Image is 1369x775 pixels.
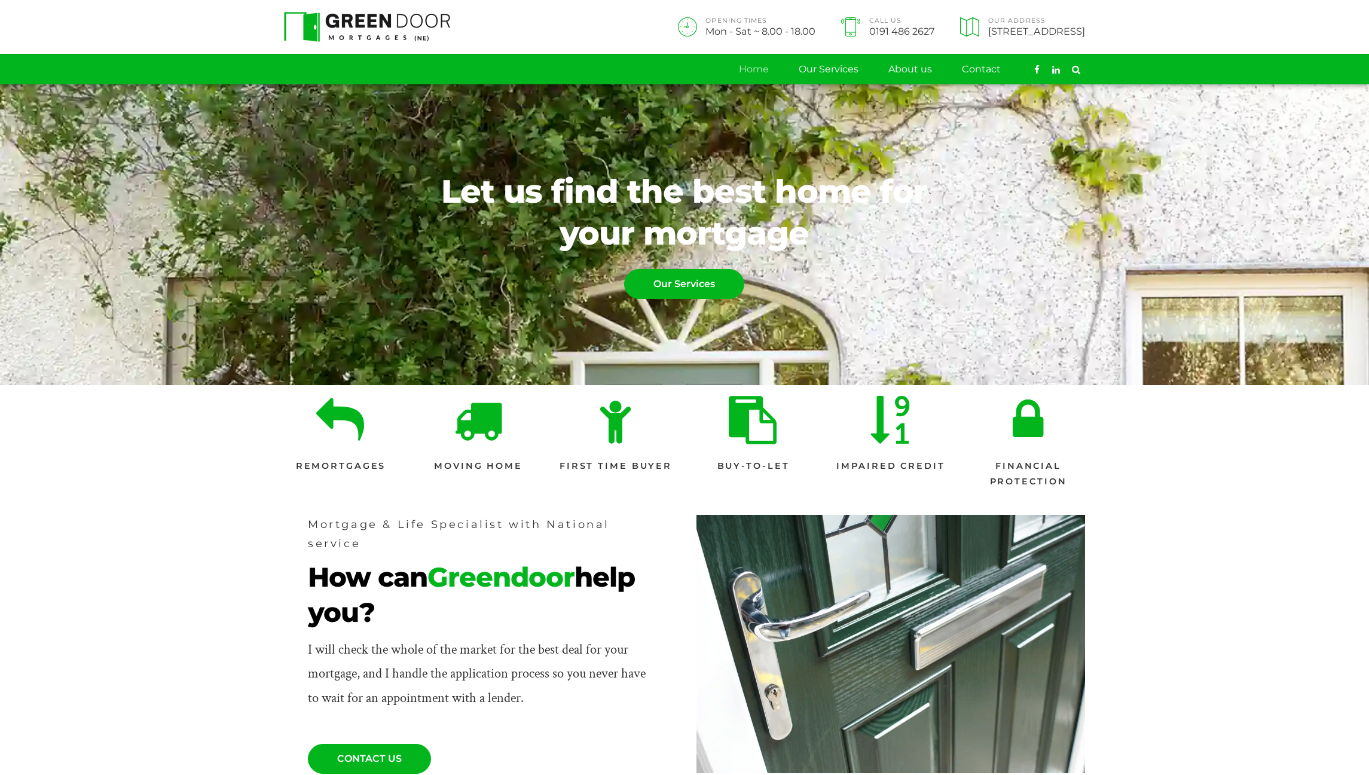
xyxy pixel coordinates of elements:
span: CONTACT US [308,745,430,773]
span: Impaired Credit [836,459,945,474]
a: Our Services [799,54,858,84]
span: [STREET_ADDRESS] [988,26,1085,36]
a: About us [888,54,932,84]
b: Greendoor [427,560,575,595]
span: Buy-to-let [717,459,790,474]
span: Financial Protection [971,459,1085,490]
div: I will check the whole of the market for the best deal for your mortgage, and I handle the applic... [308,638,649,711]
span: Call Us [869,18,935,25]
span: Mortgage & Life Specialist with National service [308,515,649,554]
span: Mon - Sat ~ 8.00 - 18.00 [705,26,815,36]
a: Home [739,54,769,84]
a: Our Services [624,269,744,299]
a: Contact [962,54,1001,84]
span: Our Services [625,270,744,298]
a: Our Address[STREET_ADDRESS] [957,17,1085,36]
span: Moving Home [434,459,522,474]
img: Green Door Mortgages North East [284,12,450,42]
span: 0191 486 2627 [869,26,935,36]
span: Let us find the best home for your mortgage [417,170,951,254]
img: A picture of a green front door ajar. [696,515,1085,774]
a: Call Us0191 486 2627 [837,17,934,36]
span: OPENING TIMES [705,18,815,25]
span: Our Address [988,18,1085,25]
a: CONTACT US [308,744,431,774]
span: Remortgages [296,459,386,474]
span: First Time Buyer [560,459,672,474]
span: How can help you? [308,560,649,630]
